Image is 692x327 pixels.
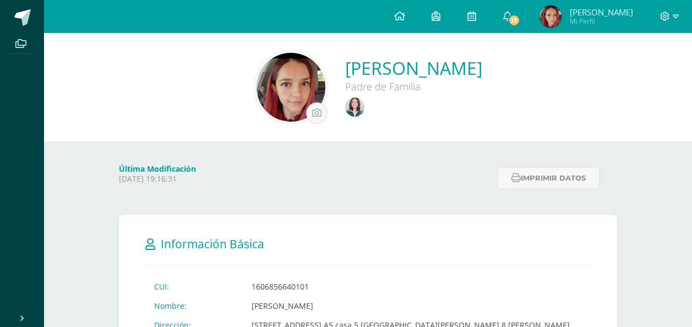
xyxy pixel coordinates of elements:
h4: Última Modificación [119,163,491,174]
div: Padre de Familia [345,80,482,93]
td: 1606856640101 [243,277,579,296]
img: 1cdd0a7f21a1b83a6925c03ddac28e9e.png [540,6,562,28]
img: f6d798046c9ec784fa9e9a67f78b9b9b.png [257,53,325,122]
img: 4bb3531183a4c8ea207f28cf109790e4.png [345,97,364,117]
td: [PERSON_NAME] [243,296,579,315]
a: [PERSON_NAME] [345,56,482,80]
button: Imprimir datos [497,167,600,189]
p: [DATE] 19:16:31 [119,174,491,184]
td: CUI: [145,277,243,296]
span: 17 [508,14,520,26]
span: [PERSON_NAME] [570,7,633,18]
td: Nombre: [145,296,243,315]
span: Mi Perfil [570,17,633,26]
span: Información Básica [161,236,264,252]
